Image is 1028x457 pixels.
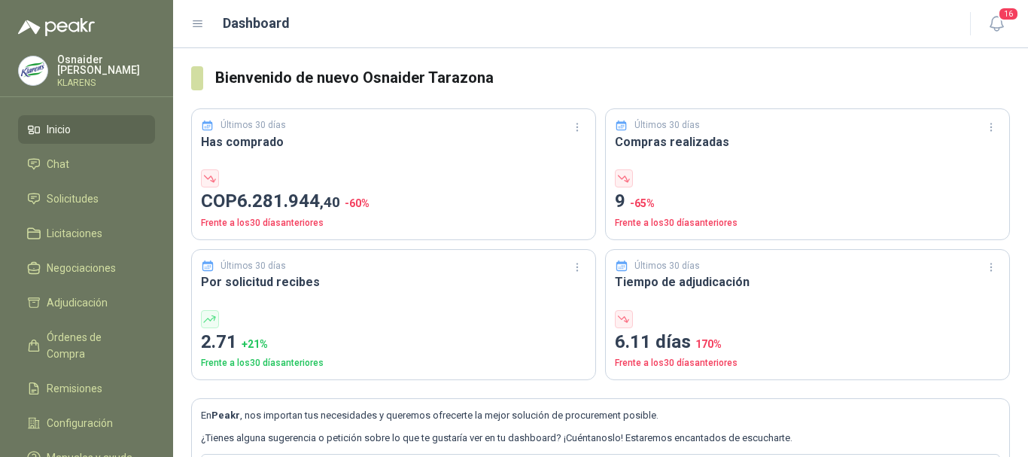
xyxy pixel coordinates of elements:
img: Company Logo [19,56,47,85]
p: Frente a los 30 días anteriores [201,356,586,370]
p: KLARENS [57,78,155,87]
span: Solicitudes [47,190,99,207]
span: -60 % [345,197,370,209]
p: Frente a los 30 días anteriores [201,216,586,230]
a: Solicitudes [18,184,155,213]
a: Negociaciones [18,254,155,282]
h3: Compras realizadas [615,133,1000,151]
a: Licitaciones [18,219,155,248]
b: Peakr [211,410,240,421]
p: ¿Tienes alguna sugerencia o petición sobre lo que te gustaría ver en tu dashboard? ¡Cuéntanoslo! ... [201,431,1000,446]
span: 170 % [695,338,722,350]
p: 9 [615,187,1000,216]
p: 6.11 días [615,328,1000,357]
span: Negociaciones [47,260,116,276]
p: Osnaider [PERSON_NAME] [57,54,155,75]
span: Adjudicación [47,294,108,311]
p: Últimos 30 días [634,118,700,133]
span: Inicio [47,121,71,138]
p: Frente a los 30 días anteriores [615,216,1000,230]
p: COP [201,187,586,216]
span: Configuración [47,415,113,431]
h3: Has comprado [201,133,586,151]
p: Frente a los 30 días anteriores [615,356,1000,370]
span: Órdenes de Compra [47,329,141,362]
p: Últimos 30 días [221,259,286,273]
a: Remisiones [18,374,155,403]
span: + 21 % [242,338,268,350]
a: Configuración [18,409,155,437]
span: Remisiones [47,380,102,397]
button: 16 [983,11,1010,38]
span: Chat [47,156,69,172]
p: Últimos 30 días [221,118,286,133]
span: 16 [998,7,1019,21]
h3: Por solicitud recibes [201,273,586,291]
h3: Tiempo de adjudicación [615,273,1000,291]
img: Logo peakr [18,18,95,36]
h3: Bienvenido de nuevo Osnaider Tarazona [215,66,1010,90]
p: 2.71 [201,328,586,357]
span: ,40 [320,193,340,211]
a: Inicio [18,115,155,144]
p: En , nos importan tus necesidades y queremos ofrecerte la mejor solución de procurement posible. [201,408,1000,423]
p: Últimos 30 días [634,259,700,273]
span: 6.281.944 [237,190,340,212]
a: Órdenes de Compra [18,323,155,368]
span: -65 % [630,197,655,209]
a: Chat [18,150,155,178]
a: Adjudicación [18,288,155,317]
span: Licitaciones [47,225,102,242]
h1: Dashboard [223,13,290,34]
